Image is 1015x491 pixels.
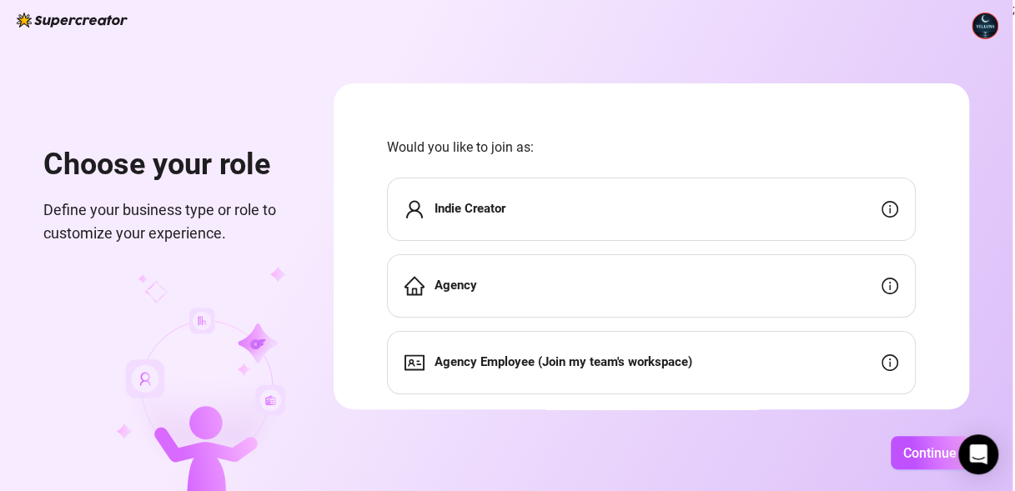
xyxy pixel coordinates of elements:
[972,13,997,38] img: ACg8ocL_daAgIB6YqBrWXHjX6_33_Mv_TuDZ8A6IE78eChyf322E5ME=s96-c
[43,198,294,246] span: Define your business type or role to customize your experience.
[958,434,998,474] div: Откройте Интерком-Мессенджер
[404,353,425,373] span: idcard
[891,436,969,469] button: Continue
[435,201,505,216] strong: Indie Creator
[903,445,957,461] span: Continue
[882,354,898,371] span: info-circle
[435,354,692,369] strong: Agency Employee (Join my team's workspace)
[43,147,294,183] h1: Choose your role
[404,276,425,296] span: home
[882,201,898,218] span: info-circle
[404,199,425,219] span: user
[435,278,477,293] strong: Agency
[882,278,898,294] span: info-circle
[387,137,916,158] span: Would you like to join as:
[17,13,128,28] img: logo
